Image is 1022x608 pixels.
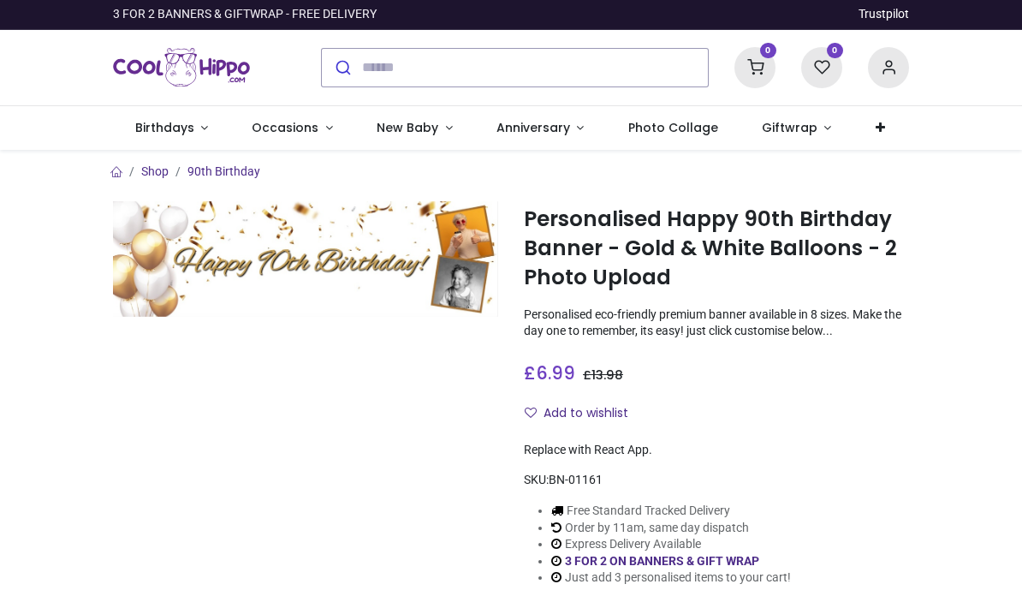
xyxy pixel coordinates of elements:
span: £ [583,367,623,384]
span: BN-01161 [549,473,603,486]
a: New Baby [355,106,475,151]
a: Logo of Cool Hippo [113,44,250,92]
a: Birthdays [113,106,230,151]
span: Photo Collage [628,119,718,136]
div: Replace with React App. [524,442,909,459]
span: Giftwrap [762,119,817,136]
li: Free Standard Tracked Delivery [551,503,791,520]
a: Occasions [230,106,355,151]
a: Anniversary [474,106,606,151]
button: Submit [322,49,362,86]
a: 90th Birthday [187,164,260,178]
div: 3 FOR 2 BANNERS & GIFTWRAP - FREE DELIVERY [113,6,377,23]
a: 3 FOR 2 ON BANNERS & GIFT WRAP [565,554,759,568]
span: Anniversary [496,119,570,136]
sup: 0 [827,43,843,59]
li: Order by 11am, same day dispatch [551,520,791,537]
a: Shop [141,164,169,178]
a: 0 [734,59,775,73]
span: Birthdays [135,119,194,136]
div: SKU: [524,472,909,489]
i: Add to wishlist [525,407,537,419]
sup: 0 [760,43,776,59]
span: New Baby [377,119,438,136]
p: Personalised eco-friendly premium banner available in 8 sizes. Make the day one to remember, its ... [524,307,909,340]
button: Add to wishlistAdd to wishlist [524,399,643,428]
span: 13.98 [591,367,623,384]
img: Personalised Happy 90th Birthday Banner - Gold & White Balloons - 2 Photo Upload [113,201,498,317]
a: 0 [801,59,842,73]
span: 6.99 [536,361,575,385]
li: Express Delivery Available [551,536,791,553]
h1: Personalised Happy 90th Birthday Banner - Gold & White Balloons - 2 Photo Upload [524,205,909,293]
a: Trustpilot [859,6,909,23]
span: £ [524,361,575,385]
span: Occasions [252,119,318,136]
a: Giftwrap [740,106,853,151]
img: Cool Hippo [113,44,250,92]
li: Just add 3 personalised items to your cart! [551,569,791,587]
